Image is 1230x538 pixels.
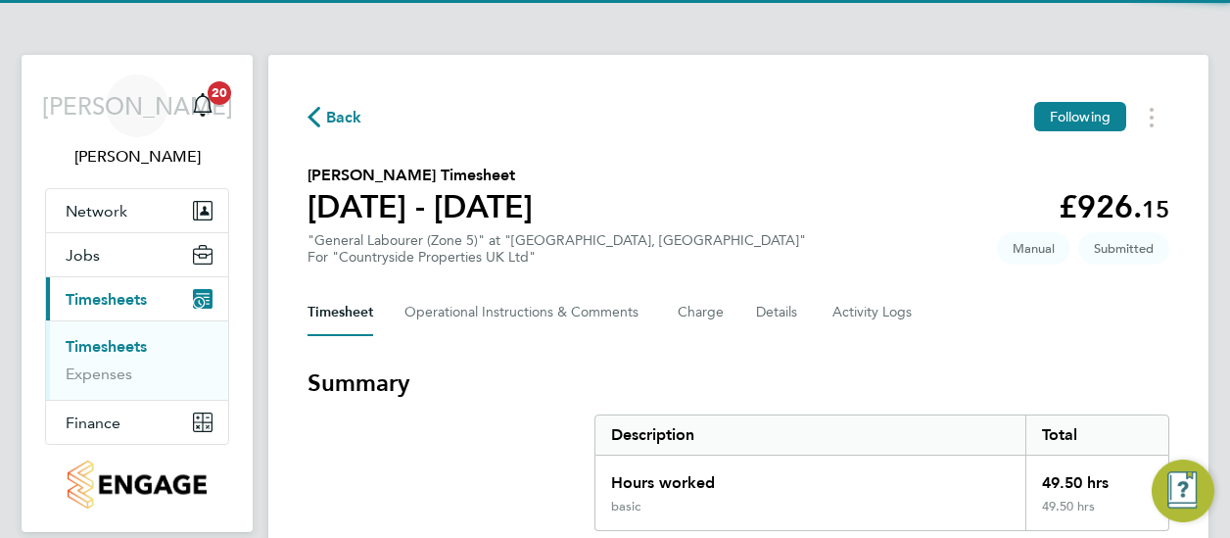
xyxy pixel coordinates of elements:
[68,461,206,509] img: countryside-properties-logo-retina.png
[1142,195,1169,223] span: 15
[42,93,233,119] span: [PERSON_NAME]
[307,367,1169,399] h3: Summary
[66,246,100,265] span: Jobs
[46,401,228,444] button: Finance
[1025,416,1168,455] div: Total
[46,320,228,400] div: Timesheets
[45,145,229,169] span: James Archer
[183,74,222,137] a: 20
[326,106,362,129] span: Back
[45,74,229,169] a: [PERSON_NAME][PERSON_NAME]
[66,365,132,383] a: Expenses
[46,277,228,320] button: Timesheets
[66,202,127,220] span: Network
[1025,456,1168,499] div: 49.50 hrs
[1134,102,1169,132] button: Timesheets Menu
[46,233,228,276] button: Jobs
[22,55,253,532] nav: Main navigation
[66,414,120,432] span: Finance
[208,81,231,105] span: 20
[307,289,373,336] button: Timesheet
[997,232,1070,265] span: This timesheet was manually created.
[307,232,806,266] div: "General Labourer (Zone 5)" at "[GEOGRAPHIC_DATA], [GEOGRAPHIC_DATA]"
[1078,232,1169,265] span: This timesheet is Submitted.
[678,289,725,336] button: Charge
[1034,102,1126,131] button: Following
[1025,499,1168,530] div: 49.50 hrs
[307,187,533,226] h1: [DATE] - [DATE]
[1059,188,1169,225] app-decimal: £926.
[46,189,228,232] button: Network
[307,164,533,187] h2: [PERSON_NAME] Timesheet
[756,289,801,336] button: Details
[404,289,646,336] button: Operational Instructions & Comments
[307,249,806,266] div: For "Countryside Properties UK Ltd"
[1050,108,1111,125] span: Following
[595,416,1025,455] div: Description
[66,290,147,309] span: Timesheets
[1152,460,1214,522] button: Engage Resource Center
[595,456,1025,499] div: Hours worked
[832,289,915,336] button: Activity Logs
[594,415,1169,531] div: Summary
[45,461,229,509] a: Go to home page
[307,105,362,129] button: Back
[611,499,640,514] div: basic
[66,337,147,356] a: Timesheets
